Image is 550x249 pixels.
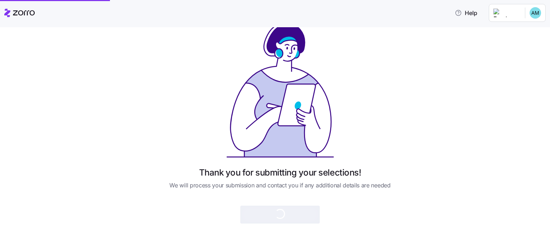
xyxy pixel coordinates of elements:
[449,6,483,20] button: Help
[455,9,477,17] span: Help
[199,167,361,178] h1: Thank you for submitting your selections!
[530,7,541,19] img: 0a25d7b837d612ceb6f34f9f621372de
[493,9,519,17] img: Employer logo
[169,181,390,190] span: We will process your submission and contact you if any additional details are needed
